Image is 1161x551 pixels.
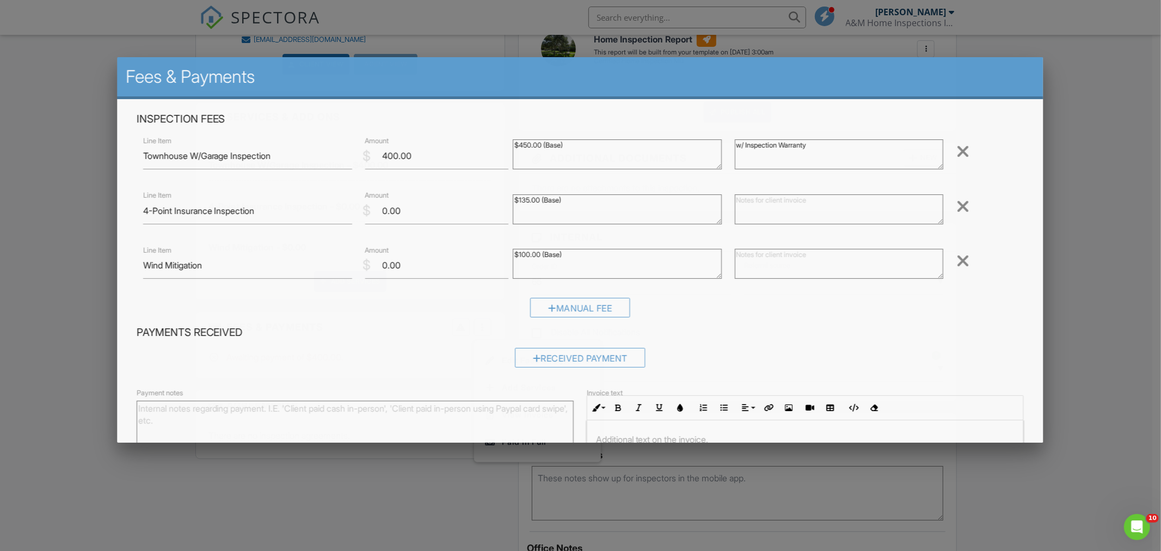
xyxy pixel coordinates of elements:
[1146,514,1159,523] span: 10
[143,136,171,146] label: Line Item
[820,397,840,418] button: Insert Table
[531,305,630,316] a: Manual Fee
[758,397,779,418] button: Insert Link (Ctrl+K)
[735,139,944,169] textarea: w/ Inspection Warranty
[515,355,646,366] a: Received Payment
[363,256,371,275] div: $
[649,397,670,418] button: Underline (Ctrl+U)
[515,348,646,368] div: Received Payment
[365,246,389,255] label: Amount
[693,397,714,418] button: Ordered List
[1124,514,1150,540] iframe: Intercom live chat
[137,112,1024,126] h4: Inspection Fees
[714,397,735,418] button: Unordered List
[126,66,1035,88] h2: Fees & Payments
[629,397,649,418] button: Italic (Ctrl+I)
[137,326,1024,340] h4: Payments Received
[365,136,389,146] label: Amount
[608,397,629,418] button: Bold (Ctrl+B)
[738,397,758,418] button: Align
[779,397,800,418] button: Insert Image (Ctrl+P)
[513,194,722,224] textarea: $135.00 (Base)
[137,388,183,398] label: Payment notes
[365,191,389,200] label: Amount
[670,397,691,418] button: Colors
[799,397,820,418] button: Insert Video
[531,298,630,318] div: Manual Fee
[864,397,884,418] button: Clear Formatting
[513,249,722,279] textarea: $100.00 (Base)
[587,388,623,398] label: Invoice text
[587,397,608,418] button: Inline Style
[513,139,722,169] textarea: $450.00 (Base)
[143,191,171,200] label: Line Item
[363,201,371,220] div: $
[143,246,171,255] label: Line Item
[843,397,864,418] button: Code View
[363,147,371,166] div: $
